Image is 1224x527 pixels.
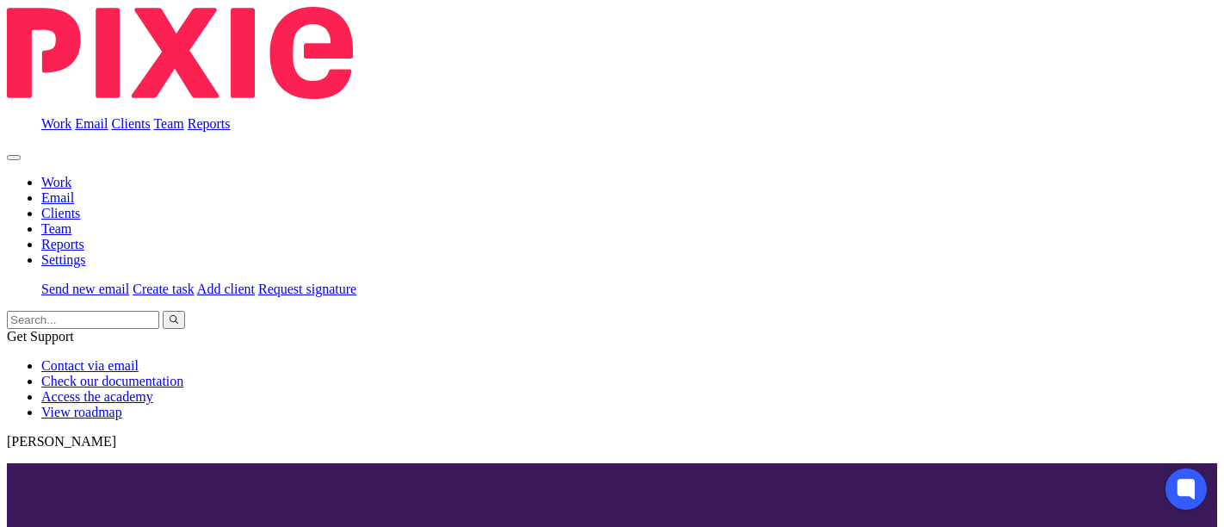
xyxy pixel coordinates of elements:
a: Email [41,190,74,205]
a: Email [75,116,108,131]
button: Search [163,311,185,329]
input: Search [7,311,159,329]
a: Settings [41,252,86,267]
a: Add client [197,282,255,296]
a: Contact via email [41,358,139,373]
a: Team [153,116,183,131]
span: Get Support [7,329,74,344]
a: View roadmap [41,405,122,419]
a: Clients [111,116,150,131]
a: Reports [188,116,231,131]
p: [PERSON_NAME] [7,434,1217,449]
a: Work [41,116,71,131]
a: Create task [133,282,195,296]
a: Clients [41,206,80,220]
a: Check our documentation [41,374,183,388]
a: Team [41,221,71,236]
a: Request signature [258,282,356,296]
a: Reports [41,237,84,251]
a: Access the academy [41,389,153,404]
a: Send new email [41,282,129,296]
img: Pixie [7,7,353,99]
a: Work [41,175,71,189]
